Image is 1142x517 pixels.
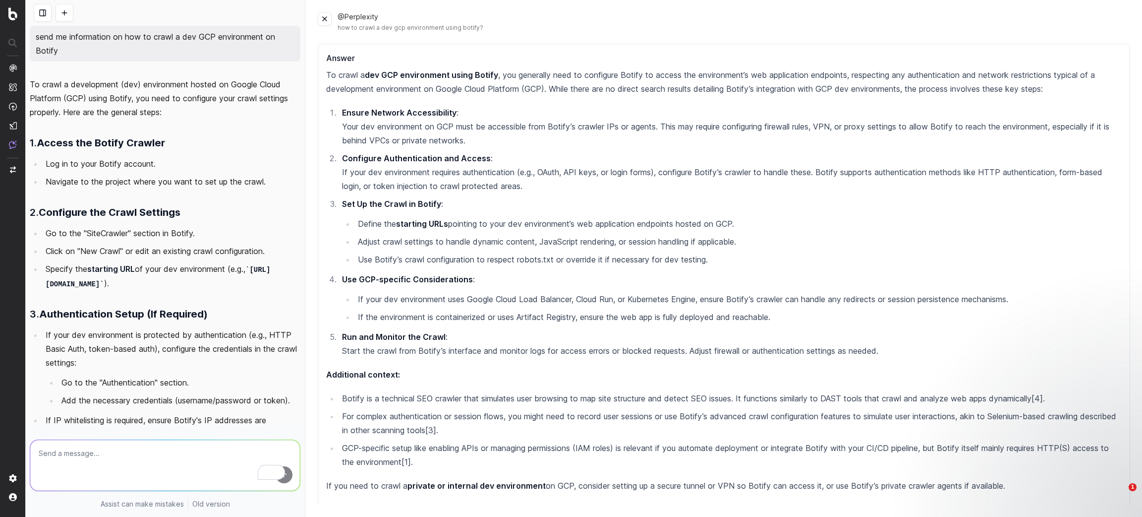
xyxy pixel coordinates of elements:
li: Log in to your Botify account. [43,157,300,171]
img: Analytics [9,64,17,72]
li: Click on "New Crawl" or edit an existing crawl configuration. [43,244,300,258]
li: Botify is a technical SEO crawler that simulates user browsing to map site structure and detect S... [339,391,1122,405]
li: If IP whitelisting is required, ensure Botify's IP addresses are whitelisted in your GCP environm... [43,413,300,441]
img: Switch project [10,166,16,173]
strong: Configure Authentication and Access [342,153,491,163]
span: 1 [1129,483,1137,491]
li: GCP-specific setup like enabling APIs or managing permissions (IAM roles) is relevant if you auto... [339,441,1122,469]
li: Use Botify’s crawl configuration to respect robots.txt or override it if necessary for dev testing. [355,253,1122,266]
strong: starting URL [87,264,135,274]
a: Old version [192,499,230,509]
li: : [339,272,1122,324]
h3: Answer [326,52,1122,64]
textarea: To enrich screen reader interactions, please activate Accessibility in Grammarly extension settings [30,440,300,491]
li: Add the necessary credentials (username/password or token). [58,393,300,407]
strong: Authentication Setup (If Required) [39,308,208,320]
li: : [339,197,1122,266]
img: My account [9,493,17,501]
code: [URL][DOMAIN_NAME] [46,266,270,288]
li: If your dev environment uses Google Cloud Load Balancer, Cloud Run, or Kubernetes Engine, ensure ... [355,292,1122,306]
div: how to crawl a dev gcp environment using botify? [338,24,1130,32]
li: For complex authentication or session flows, you might need to record user sessions or use Botify... [339,409,1122,437]
li: Define the pointing to your dev environment’s web application endpoints hosted on GCP. [355,217,1122,231]
img: Studio [9,122,17,129]
img: Activation [9,102,17,111]
h3: 3. [30,306,300,322]
li: Go to the "Authentication" section. [58,376,300,389]
li: : Start the crawl from Botify’s interface and monitor logs for access errors or blocked requests.... [339,330,1122,358]
div: @Perplexity [338,12,1130,32]
p: To crawl a , you generally need to configure Botify to access the environment’s web application e... [326,68,1122,96]
h3: 2. [30,204,300,220]
p: send me information on how to crawl a dev GCP environment on Botify [36,30,294,58]
strong: Ensure Network Accessibility [342,108,457,118]
li: Specify the of your dev environment (e.g., ). [43,262,300,290]
img: Assist [9,140,17,149]
li: : Your dev environment on GCP must be accessible from Botify’s crawler IPs or agents. This may re... [339,106,1122,147]
li: Navigate to the project where you want to set up the crawl. [43,175,300,189]
iframe: Intercom live chat [1108,483,1132,507]
p: If you need to crawl a on GCP, consider setting up a secure tunnel or VPN so Botify can access it... [326,479,1122,493]
li: Adjust crawl settings to handle dynamic content, JavaScript rendering, or session handling if app... [355,235,1122,249]
img: Botify logo [8,7,17,20]
strong: Additional context: [326,370,400,380]
li: Go to the "SiteCrawler" section in Botify. [43,226,300,240]
strong: Access the Botify Crawler [37,137,165,149]
li: : If your dev environment requires authentication (e.g., OAuth, API keys, or login forms), config... [339,151,1122,193]
li: If the environment is containerized or uses Artifact Registry, ensure the web app is fully deploy... [355,310,1122,324]
img: Setting [9,474,17,482]
strong: Configure the Crawl Settings [39,206,180,218]
strong: private or internal dev environment [407,481,546,491]
img: Intelligence [9,83,17,91]
h3: 1. [30,135,300,151]
strong: Use GCP-specific Considerations [342,274,473,284]
p: To crawl a development (dev) environment hosted on Google Cloud Platform (GCP) using Botify, you ... [30,77,300,119]
strong: Run and Monitor the Crawl [342,332,446,342]
li: If your dev environment is protected by authentication (e.g., HTTP Basic Auth, token-based auth),... [43,328,300,407]
p: Assist can make mistakes [101,499,184,509]
strong: dev GCP environment using Botify [365,70,498,80]
strong: Set Up the Crawl in Botify [342,199,441,209]
strong: starting URLs [396,219,448,229]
